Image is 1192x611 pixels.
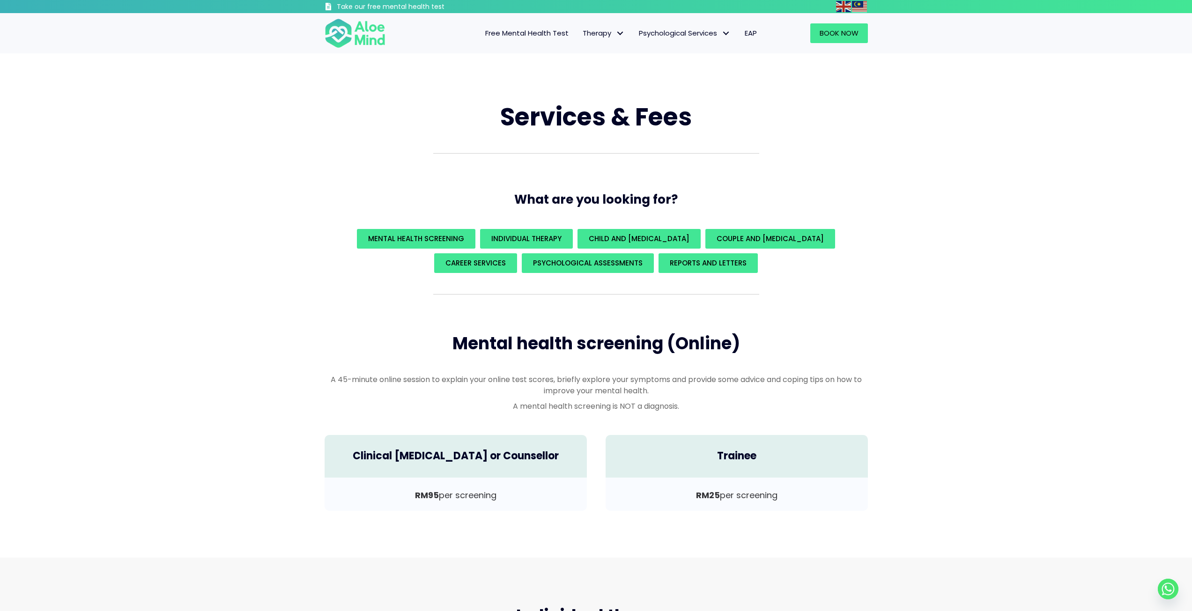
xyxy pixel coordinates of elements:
[852,1,867,12] img: ms
[415,489,439,501] b: RM95
[452,331,740,355] span: Mental health screening (Online)
[810,23,868,43] a: Book Now
[615,449,859,464] h4: Trainee
[325,374,868,396] p: A 45-minute online session to explain your online test scores, briefly explore your symptoms and ...
[820,28,859,38] span: Book Now
[325,401,868,412] p: A mental health screening is NOT a diagnosis.
[614,27,627,40] span: Therapy: submenu
[717,234,824,243] span: Couple and [MEDICAL_DATA]
[836,1,851,12] img: en
[670,258,747,268] span: REPORTS AND LETTERS
[583,28,625,38] span: Therapy
[325,227,868,275] div: What are you looking for?
[478,23,576,43] a: Free Mental Health Test
[325,18,385,49] img: Aloe mind Logo
[576,23,632,43] a: TherapyTherapy: submenu
[500,100,692,134] span: Services & Fees
[434,253,517,273] a: Career Services
[659,253,758,273] a: REPORTS AND LETTERS
[485,28,569,38] span: Free Mental Health Test
[632,23,738,43] a: Psychological ServicesPsychological Services: submenu
[738,23,764,43] a: EAP
[522,253,654,273] a: Psychological assessments
[1158,579,1178,599] a: Whatsapp
[334,489,577,501] p: per screening
[639,28,731,38] span: Psychological Services
[745,28,757,38] span: EAP
[334,449,577,464] h4: Clinical [MEDICAL_DATA] or Counsellor
[325,2,495,13] a: Take our free mental health test
[491,234,562,243] span: Individual Therapy
[445,258,506,268] span: Career Services
[719,27,733,40] span: Psychological Services: submenu
[615,489,859,501] p: per screening
[836,1,852,12] a: English
[696,489,720,501] b: RM25
[514,191,678,208] span: What are you looking for?
[852,1,868,12] a: Malay
[368,234,464,243] span: Mental Health Screening
[577,229,701,249] a: Child and [MEDICAL_DATA]
[398,23,764,43] nav: Menu
[533,258,643,268] span: Psychological assessments
[589,234,689,243] span: Child and [MEDICAL_DATA]
[480,229,573,249] a: Individual Therapy
[337,2,495,12] h3: Take our free mental health test
[705,229,835,249] a: Couple and [MEDICAL_DATA]
[357,229,475,249] a: Mental Health Screening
